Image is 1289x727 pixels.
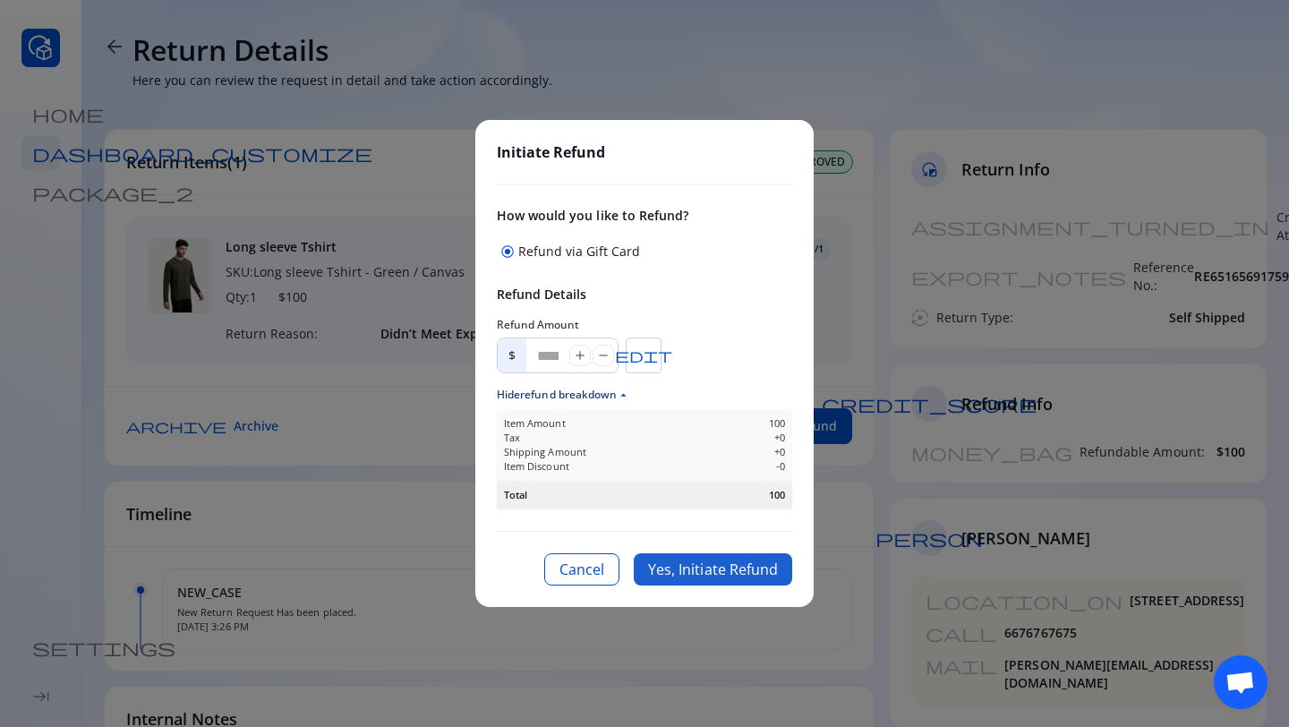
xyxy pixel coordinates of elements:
[504,445,769,459] span: Shipping Amount
[504,459,769,474] span: Item Discount
[596,348,610,363] span: remove
[504,488,769,502] span: Total
[617,389,630,402] span: arrow_drop_up
[573,348,587,363] span: add
[769,445,785,459] span: + 0
[497,286,792,304] span: Refund Details
[504,416,769,431] span: Item Amount
[615,348,672,363] span: edit
[544,553,619,586] button: Cancel
[1214,655,1268,709] div: Open chat
[497,142,605,162] span: Initiate Refund
[769,416,785,431] span: 100
[497,388,792,402] span: Hide refund breakdown
[497,318,579,332] label: Refund Amount
[769,431,785,445] span: + 0
[769,459,785,474] span: - 0
[769,488,785,502] span: 100
[500,244,515,259] span: radio_button_checked
[518,243,640,261] p: Refund via Gift Card
[504,431,769,445] span: Tax
[498,338,526,372] p: $
[497,207,792,225] span: How would you like to Refund?
[634,553,792,586] button: Yes, Initiate Refund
